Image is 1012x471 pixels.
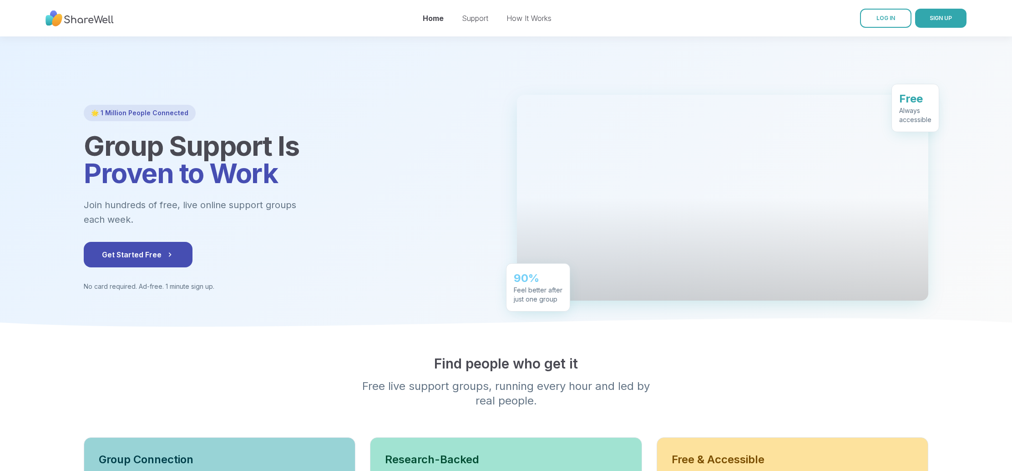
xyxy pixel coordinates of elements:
[899,91,931,106] div: Free
[84,282,495,291] p: No card required. Ad-free. 1 minute sign up.
[899,106,931,124] div: Always accessible
[423,14,444,23] a: Home
[84,242,192,267] button: Get Started Free
[672,452,913,467] h3: Free & Accessible
[84,132,495,187] h1: Group Support Is
[930,15,952,21] span: SIGN UP
[385,452,627,467] h3: Research-Backed
[514,271,562,285] div: 90%
[876,15,895,21] span: LOG IN
[915,9,966,28] button: SIGN UP
[84,157,278,189] span: Proven to Work
[84,355,928,372] h2: Find people who get it
[46,6,114,31] img: ShareWell Nav Logo
[506,14,552,23] a: How It Works
[860,9,911,28] a: LOG IN
[84,198,346,227] p: Join hundreds of free, live online support groups each week.
[84,105,196,121] div: 🌟 1 Million People Connected
[102,249,174,260] span: Get Started Free
[462,14,488,23] a: Support
[514,285,562,303] div: Feel better after just one group
[331,379,681,408] p: Free live support groups, running every hour and led by real people.
[99,452,340,467] h3: Group Connection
